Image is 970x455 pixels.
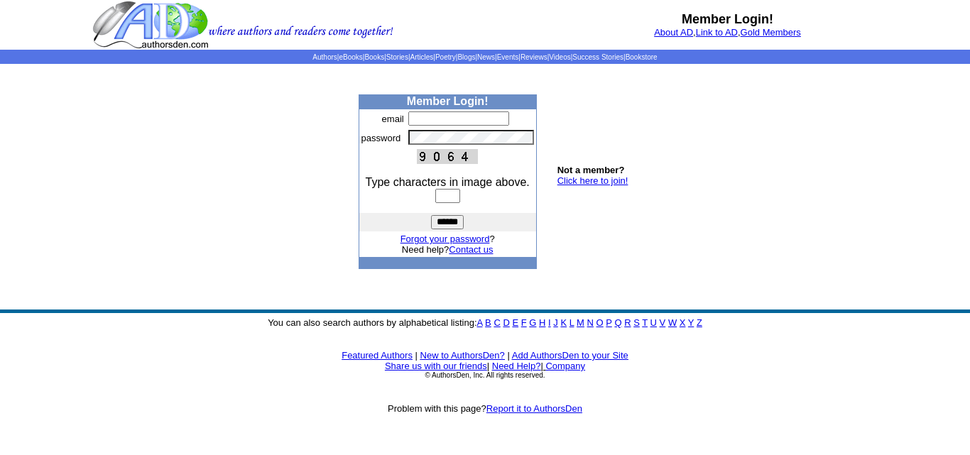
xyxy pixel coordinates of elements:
[487,361,489,371] font: |
[521,317,527,328] a: F
[503,317,509,328] a: D
[361,133,401,143] font: password
[642,317,648,328] a: T
[312,53,337,61] a: Authors
[660,317,666,328] a: V
[435,53,456,61] a: Poetry
[626,53,658,61] a: Bookstore
[457,53,475,61] a: Blogs
[654,27,801,38] font: , ,
[449,244,493,255] a: Contact us
[696,27,738,38] a: Link to AD
[529,317,536,328] a: G
[477,53,495,61] a: News
[596,317,604,328] a: O
[654,27,693,38] a: About AD
[386,53,408,61] a: Stories
[486,403,582,414] a: Report it to AuthorsDen
[606,317,611,328] a: P
[557,175,628,186] a: Click here to join!
[549,53,570,61] a: Videos
[477,317,483,328] a: A
[697,317,702,328] a: Z
[680,317,686,328] a: X
[497,53,519,61] a: Events
[539,317,545,328] a: H
[402,244,494,255] font: Need help?
[364,53,384,61] a: Books
[400,234,490,244] a: Forgot your password
[410,53,434,61] a: Articles
[545,361,585,371] a: Company
[553,317,558,328] a: J
[407,95,489,107] b: Member Login!
[521,53,547,61] a: Reviews
[650,317,657,328] a: U
[548,317,551,328] a: I
[557,165,625,175] b: Not a member?
[342,350,413,361] a: Featured Authors
[385,361,487,371] a: Share us with our friends
[400,234,495,244] font: ?
[420,350,505,361] a: New to AuthorsDen?
[624,317,631,328] a: R
[494,317,500,328] a: C
[512,317,518,328] a: E
[415,350,418,361] font: |
[512,350,628,361] a: Add AuthorsDen to your Site
[507,350,509,361] font: |
[540,361,585,371] font: |
[492,361,541,371] a: Need Help?
[388,403,582,414] font: Problem with this page?
[417,149,478,164] img: This Is CAPTCHA Image
[366,176,530,188] font: Type characters in image above.
[560,317,567,328] a: K
[587,317,594,328] a: N
[485,317,491,328] a: B
[741,27,801,38] a: Gold Members
[312,53,657,61] span: | | | | | | | | | | | |
[633,317,640,328] a: S
[614,317,621,328] a: Q
[339,53,362,61] a: eBooks
[570,317,574,328] a: L
[668,317,677,328] a: W
[268,317,702,328] font: You can also search authors by alphabetical listing:
[682,12,773,26] b: Member Login!
[382,114,404,124] font: email
[577,317,584,328] a: M
[688,317,694,328] a: Y
[425,371,545,379] font: © AuthorsDen, Inc. All rights reserved.
[572,53,623,61] a: Success Stories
